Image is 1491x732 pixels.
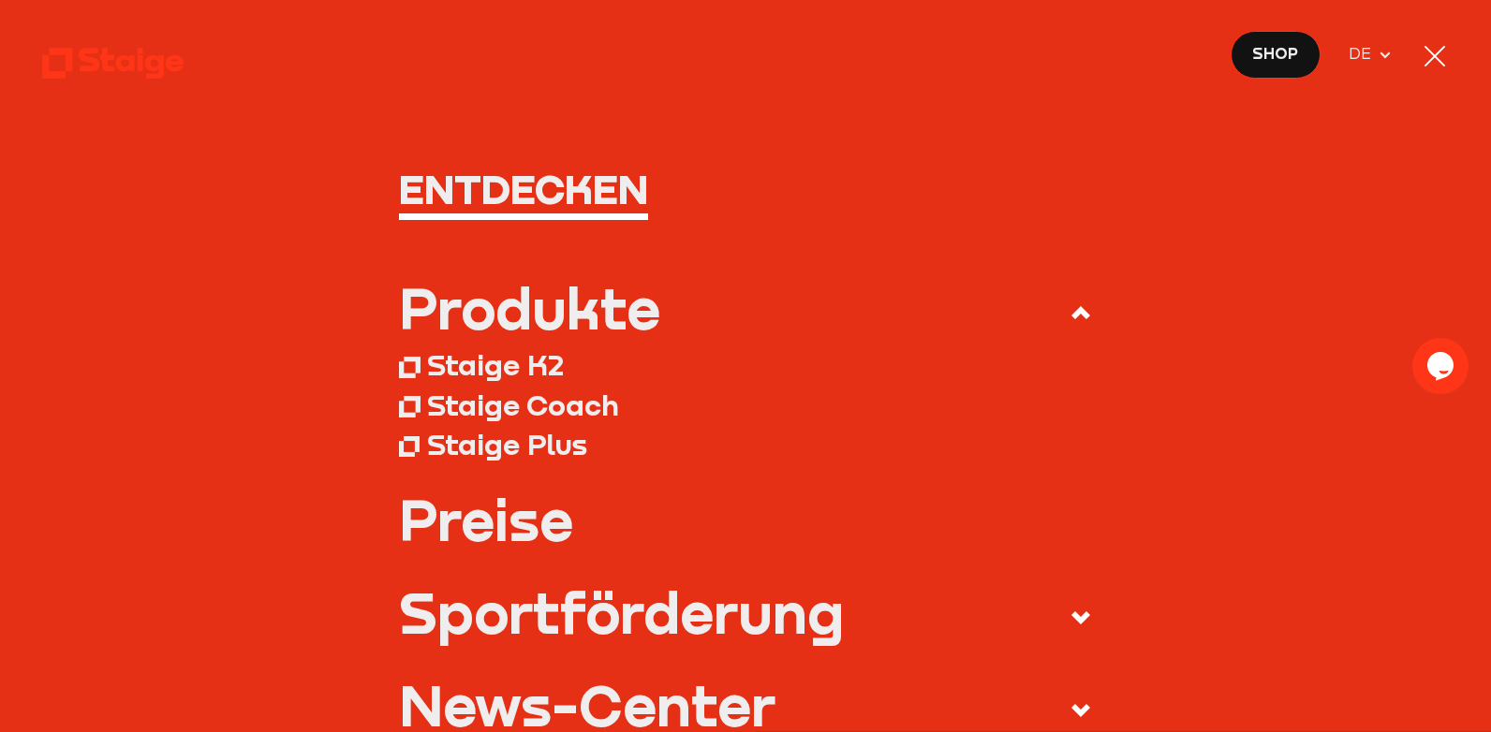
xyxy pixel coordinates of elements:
[427,347,564,382] div: Staige K2
[399,492,1092,549] a: Preise
[399,281,660,337] div: Produkte
[1412,338,1472,394] iframe: chat widget
[1231,31,1321,79] a: Shop
[399,345,1092,385] a: Staige K2
[427,388,619,422] div: Staige Coach
[399,424,1092,463] a: Staige Plus
[399,585,844,641] div: Sportförderung
[427,427,587,461] div: Staige Plus
[399,385,1092,424] a: Staige Coach
[1252,41,1298,66] span: Shop
[1349,41,1378,66] span: DE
